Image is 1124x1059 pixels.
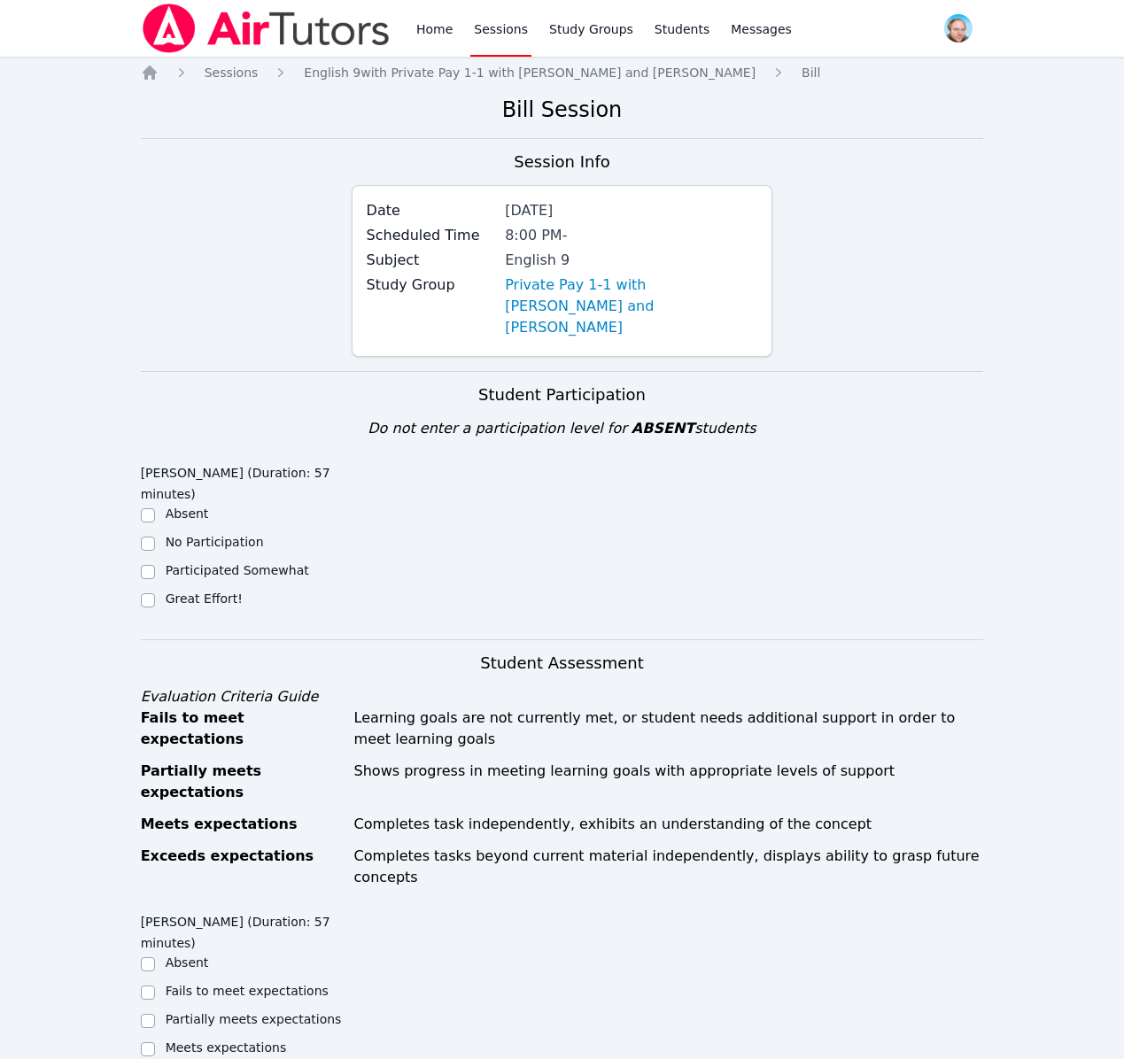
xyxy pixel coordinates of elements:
[141,64,984,81] nav: Breadcrumb
[141,846,344,888] div: Exceeds expectations
[367,274,495,296] label: Study Group
[141,96,984,124] h2: Bill Session
[505,225,757,246] div: 8:00 PM -
[166,1012,342,1026] label: Partially meets expectations
[354,707,984,750] div: Learning goals are not currently met, or student needs additional support in order to meet learni...
[367,225,495,246] label: Scheduled Time
[141,457,352,505] legend: [PERSON_NAME] (Duration: 57 minutes)
[731,20,792,38] span: Messages
[505,274,757,338] a: Private Pay 1-1 with [PERSON_NAME] and [PERSON_NAME]
[141,906,352,954] legend: [PERSON_NAME] (Duration: 57 minutes)
[166,955,209,970] label: Absent
[304,64,756,81] a: English 9with Private Pay 1-1 with [PERSON_NAME] and [PERSON_NAME]
[141,383,984,407] h3: Student Participation
[205,66,259,80] span: Sessions
[354,761,984,803] div: Shows progress in meeting learning goals with appropriate levels of support
[304,66,756,80] span: English 9 with Private Pay 1-1 with [PERSON_NAME] and [PERSON_NAME]
[505,250,757,271] div: English 9
[141,418,984,439] div: Do not enter a participation level for students
[632,420,694,437] span: ABSENT
[141,761,344,803] div: Partially meets expectations
[166,1040,287,1055] label: Meets expectations
[166,506,209,521] label: Absent
[802,64,820,81] a: Bill
[166,563,309,577] label: Participated Somewhat
[205,64,259,81] a: Sessions
[354,814,984,835] div: Completes task independently, exhibits an understanding of the concept
[141,814,344,835] div: Meets expectations
[166,535,264,549] label: No Participation
[141,651,984,676] h3: Student Assessment
[141,686,984,707] div: Evaluation Criteria Guide
[166,591,243,606] label: Great Effort!
[141,707,344,750] div: Fails to meet expectations
[802,66,820,80] span: Bill
[514,150,609,174] h3: Session Info
[505,200,757,221] div: [DATE]
[141,4,391,53] img: Air Tutors
[367,200,495,221] label: Date
[354,846,984,888] div: Completes tasks beyond current material independently, displays ability to grasp future concepts
[367,250,495,271] label: Subject
[166,984,329,998] label: Fails to meet expectations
